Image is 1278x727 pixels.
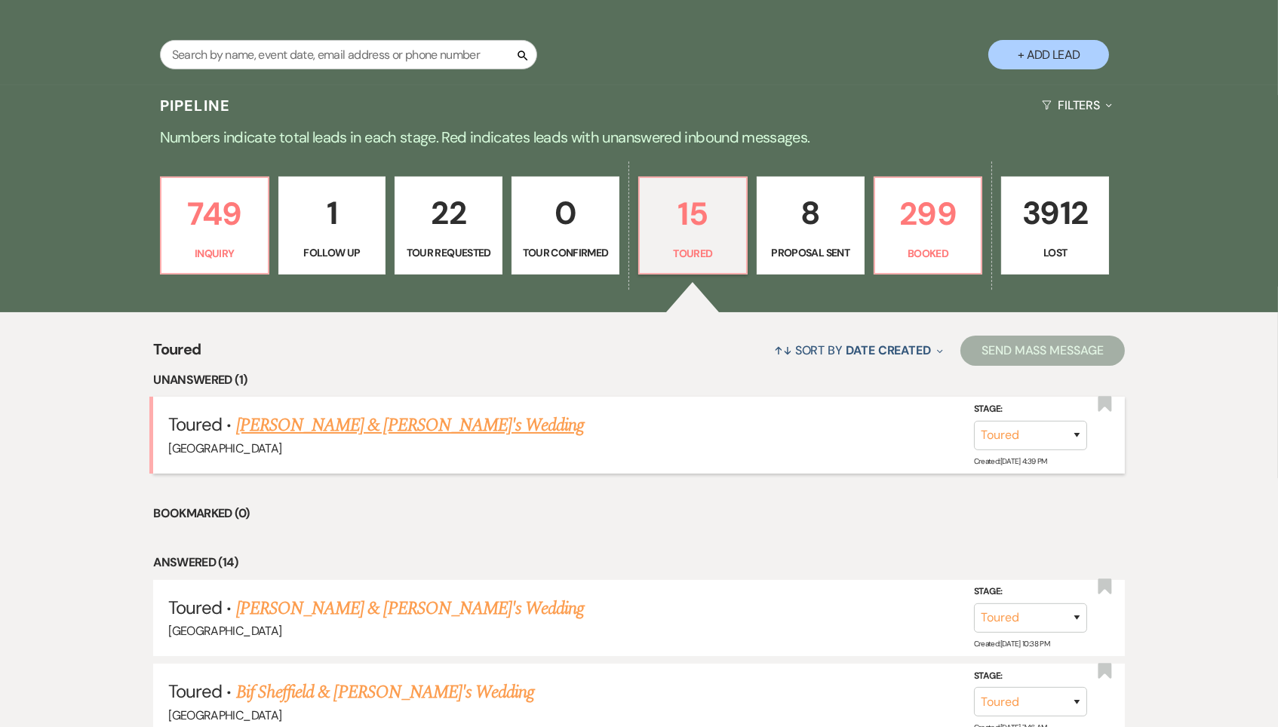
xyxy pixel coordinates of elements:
a: 0Tour Confirmed [512,176,619,275]
p: 3912 [1011,188,1099,238]
span: Created: [DATE] 10:38 PM [974,639,1049,649]
p: 22 [404,188,493,238]
p: Toured [649,245,737,262]
li: Unanswered (1) [153,370,1125,390]
li: Answered (14) [153,553,1125,572]
a: 15Toured [638,176,748,275]
a: [PERSON_NAME] & [PERSON_NAME]'s Wedding [236,595,585,622]
a: 299Booked [874,176,983,275]
span: Toured [168,413,222,436]
span: [GEOGRAPHIC_DATA] [168,623,281,639]
a: Bif Sheffield & [PERSON_NAME]'s Wedding [236,679,535,706]
span: [GEOGRAPHIC_DATA] [168,440,281,456]
p: Numbers indicate total leads in each stage. Red indicates leads with unanswered inbound messages. [96,125,1182,149]
button: Sort By Date Created [768,330,949,370]
label: Stage: [974,401,1087,418]
a: 749Inquiry [160,176,269,275]
h3: Pipeline [160,95,231,116]
p: 0 [521,188,610,238]
p: 299 [884,189,972,239]
a: [PERSON_NAME] & [PERSON_NAME]'s Wedding [236,412,585,439]
input: Search by name, event date, email address or phone number [160,40,537,69]
span: Toured [168,596,222,619]
p: Tour Requested [404,244,493,261]
label: Stage: [974,584,1087,600]
p: Proposal Sent [766,244,855,261]
p: 8 [766,188,855,238]
p: 15 [649,189,737,239]
button: Send Mass Message [960,336,1125,366]
p: Inquiry [171,245,259,262]
p: 1 [288,188,376,238]
a: 8Proposal Sent [757,176,865,275]
p: Lost [1011,244,1099,261]
li: Bookmarked (0) [153,504,1125,523]
p: Tour Confirmed [521,244,610,261]
span: ↑↓ [774,342,792,358]
span: [GEOGRAPHIC_DATA] [168,707,281,723]
a: 1Follow Up [278,176,386,275]
a: 3912Lost [1001,176,1109,275]
label: Stage: [974,667,1087,684]
p: Booked [884,245,972,262]
span: Toured [168,679,222,703]
button: + Add Lead [988,40,1109,69]
p: Follow Up [288,244,376,261]
a: 22Tour Requested [395,176,502,275]
p: 749 [171,189,259,239]
span: Created: [DATE] 4:39 PM [974,456,1047,465]
button: Filters [1036,85,1118,125]
span: Toured [153,338,201,370]
span: Date Created [846,342,931,358]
